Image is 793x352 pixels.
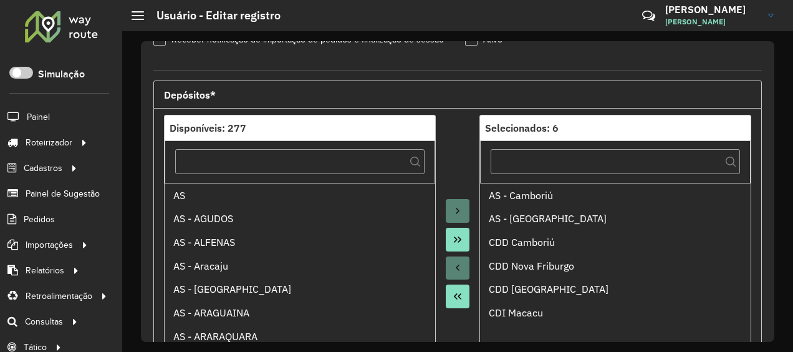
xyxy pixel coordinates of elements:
[665,16,759,27] span: [PERSON_NAME]
[635,2,662,29] a: Contato Rápido
[173,235,427,250] div: AS - ALFENAS
[489,281,743,296] div: CDD [GEOGRAPHIC_DATA]
[26,136,72,149] span: Roteirizador
[489,305,743,320] div: CDI Macacu
[446,285,469,308] button: Move All to Source
[173,211,427,226] div: AS - AGUDOS
[26,264,64,277] span: Relatórios
[173,188,427,203] div: AS
[164,90,216,100] span: Depósitos*
[446,228,469,252] button: Move All to Target
[485,120,746,135] div: Selecionados: 6
[38,67,85,82] label: Simulação
[489,258,743,273] div: CDD Nova Friburgo
[26,238,73,252] span: Importações
[25,315,63,328] span: Consultas
[24,162,62,175] span: Cadastros
[26,187,100,200] span: Painel de Sugestão
[173,305,427,320] div: AS - ARAGUAINA
[173,258,427,273] div: AS - Aracaju
[173,281,427,296] div: AS - [GEOGRAPHIC_DATA]
[665,4,759,16] h3: [PERSON_NAME]
[24,213,55,226] span: Pedidos
[170,120,430,135] div: Disponíveis: 277
[26,290,92,303] span: Retroalimentação
[489,235,743,250] div: CDD Camboriú
[489,211,743,226] div: AS - [GEOGRAPHIC_DATA]
[144,9,281,22] h2: Usuário - Editar registro
[489,188,743,203] div: AS - Camboriú
[173,329,427,344] div: AS - ARARAQUARA
[27,110,50,124] span: Painel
